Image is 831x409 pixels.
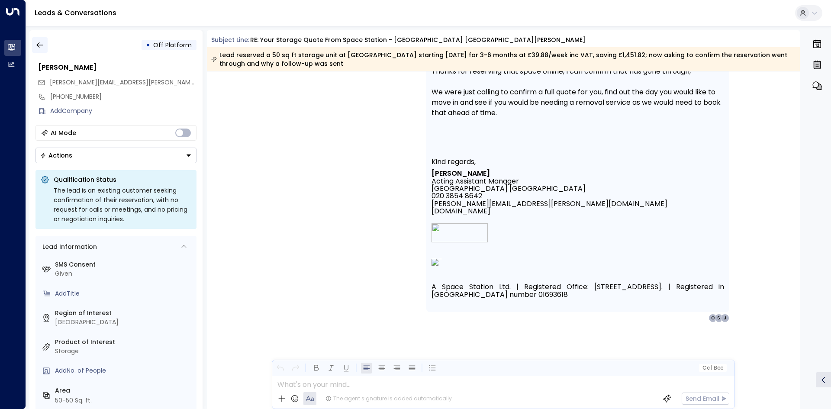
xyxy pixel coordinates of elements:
div: The lead is an existing customer seeking confirmation of their reservation, with no request for c... [54,186,191,224]
img: image001.jpg@01DC09FD.9B294020 [432,223,488,242]
span: A Space Station Ltd. | Registered Office: [STREET_ADDRESS]. | Registered in [GEOGRAPHIC_DATA] num... [432,283,724,298]
div: [PERSON_NAME] [38,62,196,73]
p: Qualification Status [54,175,191,184]
label: Area [55,386,193,395]
div: AddNo. of People [55,366,193,375]
a: [DOMAIN_NAME] [432,207,490,215]
a: Leads & Conversations [35,8,116,18]
a: [PERSON_NAME][EMAIL_ADDRESS][PERSON_NAME][DOMAIN_NAME] [432,200,667,207]
span: Off Platform [153,41,192,49]
div: O [709,314,717,322]
span: [GEOGRAPHIC_DATA] [GEOGRAPHIC_DATA] [432,185,586,192]
div: Actions [40,151,72,159]
span: [PERSON_NAME][EMAIL_ADDRESS][PERSON_NAME][DOMAIN_NAME] [50,78,245,87]
div: J [721,314,729,322]
span: Kind regards, [432,158,476,165]
a: Trustpilot [432,252,485,279]
a: 020 3854 8642 [432,192,482,200]
div: • [146,37,150,53]
label: Region of Interest [55,309,193,318]
div: Lead Information [39,242,97,251]
button: Redo [290,363,301,374]
div: AddCompany [50,106,196,116]
div: 50-50 Sq. ft. [55,396,92,405]
button: Undo [275,363,286,374]
span: Subject Line: [211,35,249,44]
span: We were just calling to confirm a full quote for you, find out the day you would like to move in ... [432,87,724,118]
span: | [711,365,712,371]
span: [PERSON_NAME] [432,170,490,177]
span: Acting Assistant Manager [432,177,519,185]
span: julian.alves@arcor.de [50,78,196,87]
div: Given [55,269,193,278]
div: RE: Your storage quote from Space Station - [GEOGRAPHIC_DATA] [GEOGRAPHIC_DATA][PERSON_NAME] [250,35,586,45]
div: AI Mode [51,129,76,137]
label: Product of Interest [55,338,193,347]
button: Cc|Bcc [699,364,726,372]
span: Cc Bcc [702,365,723,371]
div: Button group with a nested menu [35,148,196,163]
div: Storage [55,347,193,356]
div: S [715,314,723,322]
div: [GEOGRAPHIC_DATA] [55,318,193,327]
button: Actions [35,148,196,163]
span: Thanks for reserving that space online, I can confirm that has gone through, [432,66,691,77]
div: AddTitle [55,289,193,298]
img: Trustpilot [432,259,485,279]
label: SMS Consent [55,260,193,269]
div: The agent signature is added automatically [325,395,452,403]
div: [PHONE_NUMBER] [50,92,196,101]
div: Lead reserved a 50 sq ft storage unit at [GEOGRAPHIC_DATA] starting [DATE] for 3-6 months at £39.... [211,51,795,68]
